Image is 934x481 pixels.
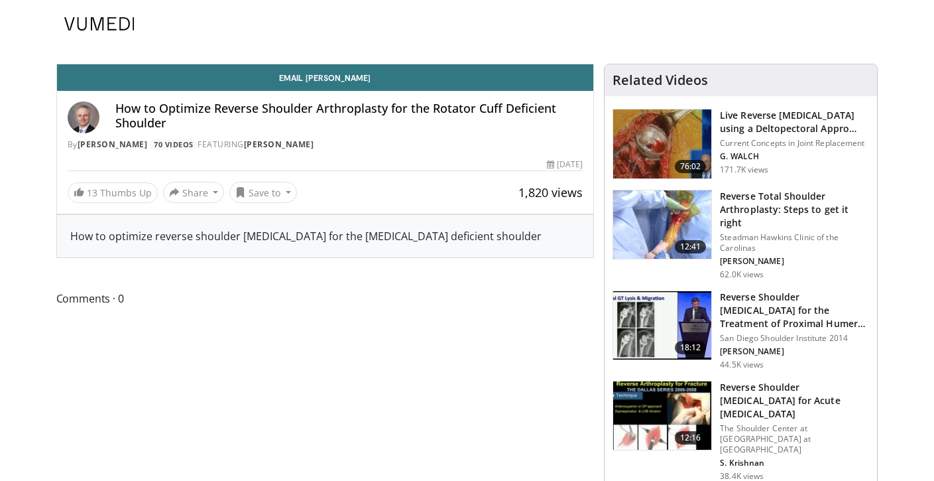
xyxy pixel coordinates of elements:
[613,109,869,179] a: 76:02 Live Reverse [MEDICAL_DATA] using a Deltopectoral Appro… Current Concepts in Joint Replacem...
[613,109,711,178] img: 684033_3.png.150x105_q85_crop-smart_upscale.jpg
[720,333,869,344] p: San Diego Shoulder Institute 2014
[56,290,595,307] span: Comments 0
[720,269,764,280] p: 62.0K views
[675,431,707,445] span: 12:16
[720,151,869,162] p: Gilles WALCH
[720,109,869,135] h3: Live Reverse Total Shoulder Arthroplasty using a Deltopectoral Approach
[68,139,583,151] div: By FEATURING
[613,381,711,450] img: butch_reverse_arthroplasty_3.png.150x105_q85_crop-smart_upscale.jpg
[78,139,148,150] a: [PERSON_NAME]
[720,458,869,468] p: Sumant Krishnan
[720,165,768,175] p: 171.7K views
[57,64,594,91] a: Email [PERSON_NAME]
[720,360,764,370] p: 44.5K views
[613,72,708,88] h4: Related Videos
[68,102,99,133] img: Avatar
[675,240,707,253] span: 12:41
[87,186,97,199] span: 13
[64,17,135,31] img: VuMedi Logo
[150,139,198,150] a: 70 Videos
[115,102,583,130] h4: How to Optimize Reverse Shoulder Arthroplasty for the Rotator Cuff Deficient Shoulder
[720,138,869,149] p: Current Concepts in Joint Replacement
[720,346,869,357] p: Pascal Boileau
[720,381,869,421] h3: Reverse Shoulder [MEDICAL_DATA] for Acute [MEDICAL_DATA]
[720,291,869,330] h3: Reverse Shoulder Arthroplasty for the Treatment of Proximal Humeral Fractures in the Elderly Patient
[613,190,869,280] a: 12:41 Reverse Total Shoulder Arthroplasty: Steps to get it right Steadman Hawkins Clinic of the C...
[720,232,869,253] p: Steadman Hawkins Clinic of the Carolinas
[720,423,869,455] p: The Shoulder Center at [GEOGRAPHIC_DATA] at [GEOGRAPHIC_DATA]
[613,190,711,259] img: 326034_0000_1.png.150x105_q85_crop-smart_upscale.jpg
[244,139,314,150] a: [PERSON_NAME]
[675,341,707,354] span: 18:12
[547,159,583,171] div: [DATE]
[229,182,297,203] button: Save to
[613,291,711,360] img: Q2xRg7exoPLTwO8X4xMDoxOjA4MTsiGN.150x105_q85_crop-smart_upscale.jpg
[70,228,581,244] div: How to optimize reverse shoulder [MEDICAL_DATA] for the [MEDICAL_DATA] deficient shoulder
[68,182,158,203] a: 13 Thumbs Up
[163,182,225,203] button: Share
[720,190,869,230] h3: Reverse Total Shoulder Arthroplasty: Steps to get it right
[613,291,869,370] a: 18:12 Reverse Shoulder [MEDICAL_DATA] for the Treatment of Proximal Humeral … San Diego Shoulder ...
[720,256,869,267] p: Richard Hawkins
[675,160,707,173] span: 76:02
[518,184,583,200] span: 1,820 views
